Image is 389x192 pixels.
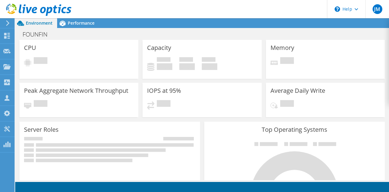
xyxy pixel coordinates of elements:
h3: IOPS at 95% [147,87,181,94]
h3: Memory [270,44,294,51]
h3: Capacity [147,44,171,51]
h4: 0 GiB [157,63,172,70]
span: Pending [34,100,47,108]
span: Free [179,57,193,63]
span: Pending [280,57,294,65]
h3: CPU [24,44,36,51]
h3: Average Daily Write [270,87,325,94]
span: Total [202,57,215,63]
svg: \n [335,6,340,12]
h3: Peak Aggregate Network Throughput [24,87,128,94]
span: Pending [34,57,47,65]
span: Performance [68,20,95,26]
span: Pending [157,100,170,108]
span: Used [157,57,170,63]
span: JM [373,4,382,14]
span: Environment [26,20,53,26]
h1: FOUNFIN [20,31,57,38]
h3: Server Roles [24,126,59,133]
span: Pending [280,100,294,108]
h3: Top Operating Systems [209,126,380,133]
h4: 0 GiB [202,63,217,70]
h4: 0 GiB [179,63,195,70]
